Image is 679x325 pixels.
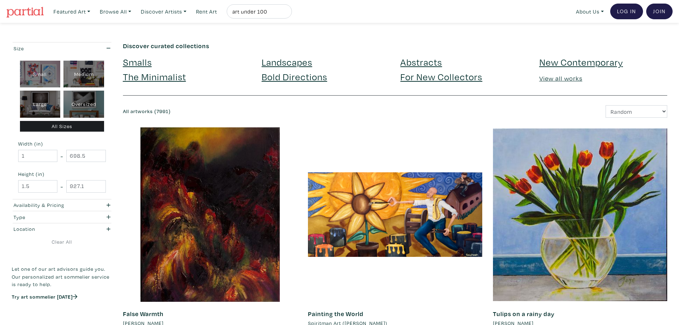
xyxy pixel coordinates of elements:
input: Search [232,7,285,16]
button: Availability & Pricing [12,199,112,211]
div: Size [14,45,84,52]
span: - [61,151,63,161]
a: Rent Art [193,4,220,19]
h6: All artworks (7991) [123,108,390,115]
a: Abstracts [400,56,442,68]
iframe: Customer reviews powered by Trustpilot [12,308,112,323]
div: Medium [63,61,104,88]
a: False Warmth [123,310,164,318]
a: Bold Directions [262,70,327,83]
small: Height (in) [18,172,106,177]
div: Large [20,91,61,118]
a: Featured Art [50,4,93,19]
button: Size [12,42,112,54]
small: Width (in) [18,141,106,146]
a: Clear All [12,238,112,246]
a: The Minimalist [123,70,186,83]
div: Oversized [63,91,104,118]
a: Try art sommelier [DATE] [12,293,77,300]
button: Location [12,223,112,235]
a: Browse All [97,4,134,19]
div: Type [14,213,84,221]
div: Availability & Pricing [14,201,84,209]
a: For New Collectors [400,70,482,83]
p: Let one of our art advisors guide you. Our personalized art sommelier service is ready to help. [12,265,112,288]
a: Smalls [123,56,152,68]
a: About Us [573,4,607,19]
div: All Sizes [20,121,104,132]
button: Type [12,211,112,223]
a: Join [646,4,673,19]
a: New Contemporary [539,56,623,68]
a: Log In [610,4,643,19]
a: View all works [539,74,582,82]
a: Tulips on a rainy day [493,310,555,318]
a: Landscapes [262,56,312,68]
a: Painting the World [308,310,364,318]
a: Discover Artists [138,4,190,19]
div: Location [14,225,84,233]
h6: Discover curated collections [123,42,668,50]
div: Small [20,61,61,88]
span: - [61,182,63,191]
